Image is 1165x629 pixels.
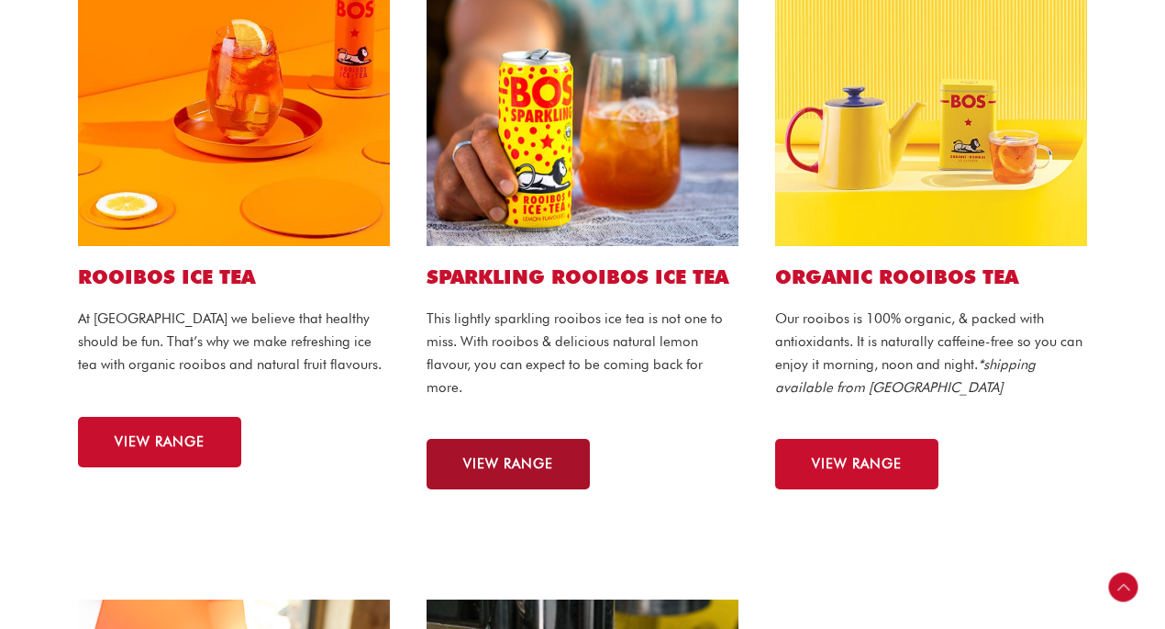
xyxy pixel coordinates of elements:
[775,439,938,489] a: VIEW RANGE
[78,308,390,376] p: At [GEOGRAPHIC_DATA] we believe that healthy should be fun. That’s why we make refreshing ice tea...
[775,356,1036,396] em: *shipping available from [GEOGRAPHIC_DATA]
[812,457,902,471] span: VIEW RANGE
[775,264,1087,289] h2: ORGANIC ROOIBOS TEA
[427,308,738,399] p: This lightly sparkling rooibos ice tea is not one to miss. With rooibos & delicious natural lemon...
[463,457,553,471] span: VIEW RANGE
[775,308,1087,399] p: Our rooibos is 100% organic, & packed with antioxidants. It is naturally caffeine-free so you can...
[427,264,738,289] h2: SPARKLING ROOIBOS ICE TEA
[78,264,390,289] h2: ROOIBOS ICE TEA
[427,439,590,489] a: VIEW RANGE
[115,435,205,449] span: VIEW RANGE
[78,417,241,467] a: VIEW RANGE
